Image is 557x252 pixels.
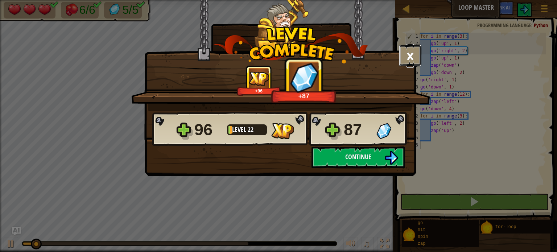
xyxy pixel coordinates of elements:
[271,123,294,139] img: XP Gained
[273,92,335,100] div: +87
[345,152,371,161] span: Continue
[213,27,368,63] img: level_complete.png
[344,118,372,141] div: 87
[194,118,223,141] div: 96
[311,146,405,168] button: Continue
[249,71,269,86] img: XP Gained
[238,88,279,94] div: +96
[399,45,421,66] button: ×
[286,59,322,95] img: Gems Gained
[376,123,391,139] img: Gems Gained
[384,151,398,165] img: Continue
[4,5,52,11] span: Hi. Need any help?
[232,125,248,134] span: Level
[248,125,253,134] span: 22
